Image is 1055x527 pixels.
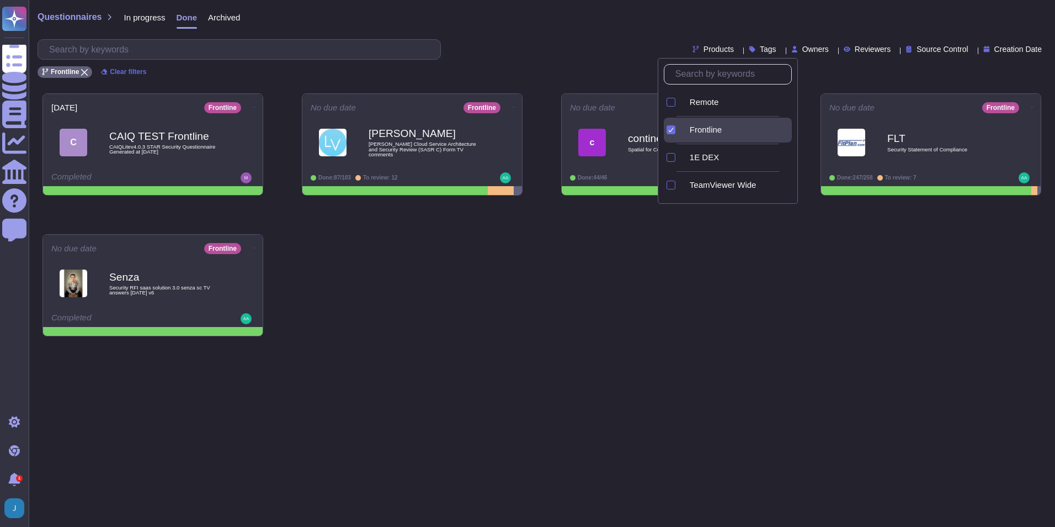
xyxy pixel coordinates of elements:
div: Frontline [982,102,1019,113]
span: Frontline [690,125,722,135]
span: To review: 12 [363,175,398,181]
span: Clear filters [110,68,146,75]
div: 1E DEX [690,152,787,162]
b: CAIQ TEST Frontline [109,131,220,141]
span: Spatial for Continental comments [628,147,738,152]
div: Remote [681,96,685,109]
span: Creation Date [994,45,1042,53]
b: [PERSON_NAME] [369,128,479,139]
span: Done: 44/46 [578,175,607,181]
div: 1E DEX [681,145,792,170]
img: user [1019,172,1030,183]
img: user [241,313,252,324]
img: user [500,172,511,183]
span: [DATE] [51,103,77,112]
span: Reviewers [855,45,891,53]
span: Owners [802,45,829,53]
div: Frontline [463,102,500,113]
img: Logo [60,270,87,297]
div: 1E DEX [681,151,685,164]
div: Frontline [681,118,792,143]
span: Frontline [51,68,79,75]
span: Remote [690,97,719,107]
span: Done: 247/258 [837,175,873,181]
span: No due date [570,103,615,112]
input: Search by keywords [670,65,791,84]
div: C [60,129,87,156]
span: In progress [124,13,165,22]
span: [PERSON_NAME] Cloud Service Architecture and Security Review (SASR C) Form TV comments [369,141,479,157]
span: Done: 87/103 [318,175,351,181]
span: To review: 7 [885,175,917,181]
b: Senza [109,272,220,282]
div: Frontline [204,243,241,254]
b: FLT [887,133,998,144]
div: Remote [681,90,792,115]
span: No due date [311,103,356,112]
span: No due date [829,103,875,112]
b: continetial [628,133,738,144]
div: TeamViewer Wide [690,180,787,190]
span: TeamViewer Wide [690,180,756,190]
span: CAIQLitev4.0.3 STAR Security Questionnaire Generated at [DATE] [109,144,220,155]
div: Remote [690,97,787,107]
img: Logo [319,129,347,156]
div: TeamViewer Wide [681,179,685,192]
div: Frontline [690,125,787,135]
div: Completed [51,172,187,183]
span: Questionnaires [38,13,102,22]
div: TeamViewer Wide [681,173,792,198]
span: Products [704,45,734,53]
span: Security Statement of Compliance [887,147,998,152]
span: 1E DEX [690,152,719,162]
button: user [2,496,32,520]
span: Tags [760,45,776,53]
img: user [241,172,252,183]
div: 1 [16,475,23,482]
span: Done [177,13,198,22]
div: Frontline [204,102,241,113]
div: Frontline [681,124,685,136]
span: Source Control [917,45,968,53]
img: user [4,498,24,518]
div: Completed [51,313,187,324]
span: No due date [51,244,97,252]
div: c [578,129,606,156]
span: Security RFI saas solution 3.0 senza sc TV answers [DATE] v6 [109,285,220,296]
span: Archived [208,13,240,22]
img: Logo [838,129,865,156]
input: Search by keywords [44,40,440,59]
